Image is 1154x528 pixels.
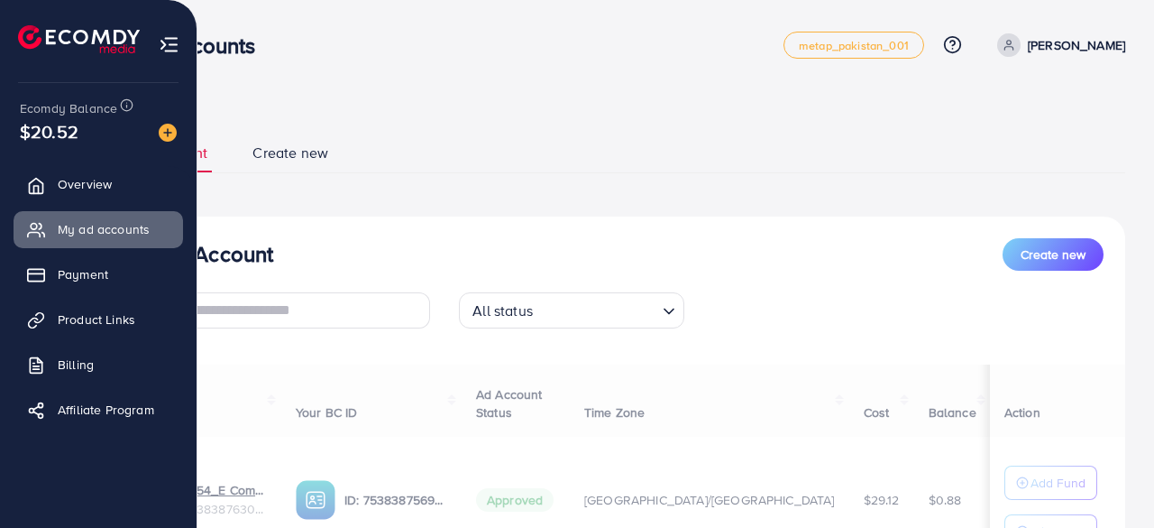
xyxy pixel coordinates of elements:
a: metap_pakistan_001 [783,32,924,59]
span: metap_pakistan_001 [799,40,909,51]
div: Search for option [459,292,684,329]
img: image [159,124,177,142]
span: Create new [1021,245,1085,264]
span: Create new [252,143,328,163]
span: Product Links [58,310,135,329]
a: Billing [14,347,183,383]
span: All status [469,298,536,324]
a: My ad accounts [14,211,183,247]
img: logo [18,25,140,53]
a: Product Links [14,301,183,338]
span: Affiliate Program [58,401,154,419]
span: Overview [58,175,112,193]
span: Billing [58,356,94,374]
h3: List Ad Account [123,241,273,267]
button: Create new [1003,238,1104,271]
a: Affiliate Program [14,392,183,428]
span: My ad accounts [58,220,150,238]
span: Payment [58,265,108,283]
a: Overview [14,166,183,202]
a: [PERSON_NAME] [990,33,1125,57]
span: Ecomdy Balance [20,99,117,117]
img: menu [159,34,179,55]
p: [PERSON_NAME] [1028,34,1125,56]
span: $20.52 [20,118,78,144]
input: Search for option [538,294,655,324]
a: Payment [14,256,183,292]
